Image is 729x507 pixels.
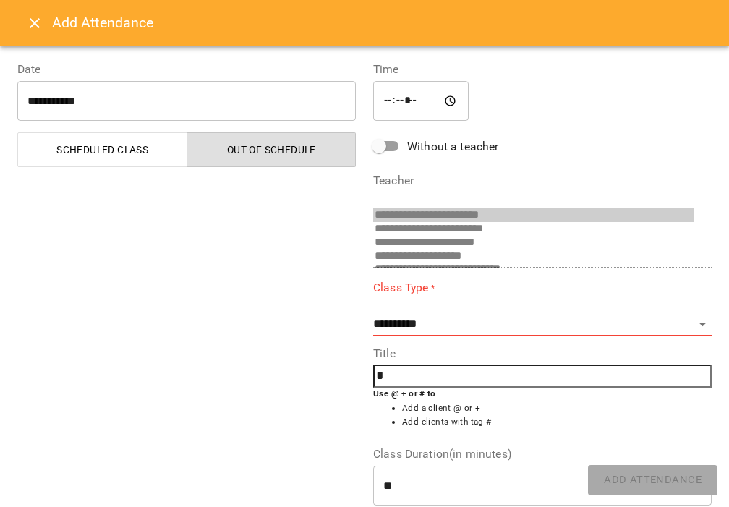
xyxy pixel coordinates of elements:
label: Date [17,64,356,75]
li: Add a client @ or + [402,401,712,416]
label: Title [373,348,712,359]
label: Class Type [373,279,712,296]
button: Scheduled class [17,132,187,167]
b: Use @ + or # to [373,388,436,399]
label: Class Duration(in minutes) [373,448,712,460]
span: Without a teacher [407,138,499,155]
label: Teacher [373,175,712,187]
span: Scheduled class [27,141,179,158]
label: Time [373,64,712,75]
button: Close [17,6,52,41]
li: Add clients with tag # [402,415,712,430]
h6: Add Attendance [52,12,712,34]
button: Out of Schedule [187,132,357,167]
span: Out of Schedule [196,141,348,158]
